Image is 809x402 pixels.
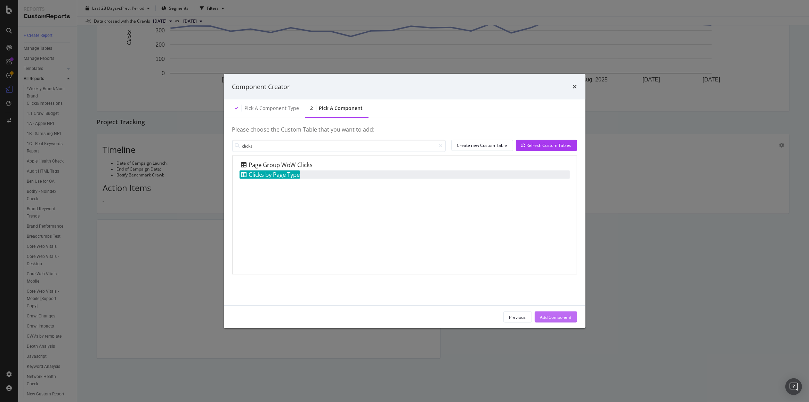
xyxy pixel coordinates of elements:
button: Add Component [535,312,577,323]
div: Open Intercom Messenger [785,378,802,395]
div: Component Creator [232,82,290,91]
div: Create new Custom Table [457,142,507,148]
div: Refresh Custom Tables [521,142,572,148]
div: Pick a Component [319,105,363,112]
input: Name of the Custom Table [232,140,446,152]
div: times [573,82,577,91]
a: Create new Custom Table [448,140,513,152]
button: Refresh Custom Tables [516,140,577,151]
div: modal [224,74,585,328]
div: Page Group WoW Clicks [240,160,313,169]
div: Previous [509,314,526,320]
button: Create new Custom Table [451,140,513,151]
div: Add Component [540,314,572,320]
h4: Please choose the Custom Table that you want to add: [232,127,577,140]
div: Clicks by Page Type [240,170,300,179]
button: Previous [503,312,532,323]
div: 2 [310,105,313,112]
div: Pick a Component type [245,105,299,112]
